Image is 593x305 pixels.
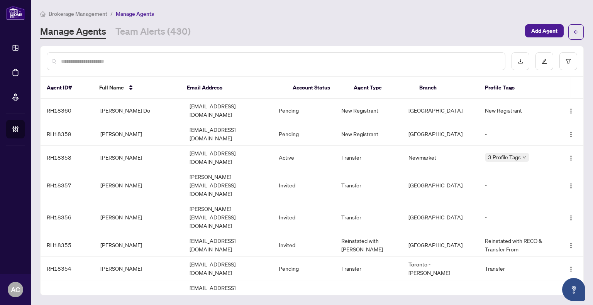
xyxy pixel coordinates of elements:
[94,146,183,169] td: [PERSON_NAME]
[183,99,273,122] td: [EMAIL_ADDRESS][DOMAIN_NAME]
[40,11,46,17] span: home
[94,233,183,257] td: [PERSON_NAME]
[335,122,402,146] td: New Registrant
[41,169,94,201] td: RH18357
[565,239,577,251] button: Logo
[335,146,402,169] td: Transfer
[565,104,577,116] button: Logo
[115,25,191,39] a: Team Alerts (430)
[402,280,479,304] td: [GEOGRAPHIC_DATA]
[402,122,479,146] td: [GEOGRAPHIC_DATA]
[512,52,529,70] button: download
[542,59,547,64] span: edit
[568,243,574,249] img: Logo
[273,122,335,146] td: Pending
[335,233,402,257] td: Reinstated with [PERSON_NAME]
[488,153,521,162] span: 3 Profile Tags
[568,183,574,189] img: Logo
[273,233,335,257] td: Invited
[335,280,402,304] td: New Registrant
[573,29,579,35] span: arrow-left
[99,83,124,92] span: Full Name
[94,280,183,304] td: [PERSON_NAME]
[94,201,183,233] td: [PERSON_NAME]
[183,122,273,146] td: [EMAIL_ADDRESS][DOMAIN_NAME]
[565,128,577,140] button: Logo
[402,146,479,169] td: Newmarket
[41,77,93,99] th: Agent ID#
[286,77,348,99] th: Account Status
[479,169,555,201] td: -
[566,59,571,64] span: filter
[41,233,94,257] td: RH18355
[183,201,273,233] td: [PERSON_NAME][EMAIL_ADDRESS][DOMAIN_NAME]
[402,201,479,233] td: [GEOGRAPHIC_DATA]
[40,25,106,39] a: Manage Agents
[565,179,577,191] button: Logo
[93,77,181,99] th: Full Name
[479,99,555,122] td: New Registrant
[335,201,402,233] td: Transfer
[335,169,402,201] td: Transfer
[6,6,25,20] img: logo
[562,278,585,301] button: Open asap
[347,77,413,99] th: Agent Type
[565,211,577,223] button: Logo
[568,266,574,272] img: Logo
[41,99,94,122] td: RH18360
[559,52,577,70] button: filter
[531,25,557,37] span: Add Agent
[402,169,479,201] td: [GEOGRAPHIC_DATA]
[402,233,479,257] td: [GEOGRAPHIC_DATA]
[273,280,335,304] td: Invited
[41,146,94,169] td: RH18358
[94,257,183,280] td: [PERSON_NAME]
[183,280,273,304] td: [EMAIL_ADDRESS][DOMAIN_NAME]
[183,257,273,280] td: [EMAIL_ADDRESS][DOMAIN_NAME]
[273,146,335,169] td: Active
[479,257,555,280] td: Transfer
[183,233,273,257] td: [EMAIL_ADDRESS][DOMAIN_NAME]
[183,169,273,201] td: [PERSON_NAME][EMAIL_ADDRESS][DOMAIN_NAME]
[273,169,335,201] td: Invited
[568,215,574,221] img: Logo
[116,10,154,17] span: Manage Agents
[181,77,286,99] th: Email Address
[94,169,183,201] td: [PERSON_NAME]
[41,257,94,280] td: RH18354
[479,122,555,146] td: -
[413,77,479,99] th: Branch
[535,52,553,70] button: edit
[41,280,94,304] td: RH18353
[273,99,335,122] td: Pending
[41,201,94,233] td: RH18356
[402,257,479,280] td: Toronto - [PERSON_NAME]
[568,131,574,138] img: Logo
[183,146,273,169] td: [EMAIL_ADDRESS][DOMAIN_NAME]
[565,151,577,163] button: Logo
[525,24,564,37] button: Add Agent
[518,59,523,64] span: download
[479,233,555,257] td: Reinstated with RECO & Transfer From
[479,77,553,99] th: Profile Tags
[568,108,574,114] img: Logo
[273,201,335,233] td: Invited
[402,99,479,122] td: [GEOGRAPHIC_DATA]
[522,155,526,159] span: down
[335,99,402,122] td: New Registrant
[335,257,402,280] td: Transfer
[94,99,183,122] td: [PERSON_NAME] Do
[568,155,574,161] img: Logo
[479,201,555,233] td: -
[94,122,183,146] td: [PERSON_NAME]
[49,10,107,17] span: Brokerage Management
[273,257,335,280] td: Pending
[479,280,555,304] td: New Registrant
[110,9,113,18] li: /
[565,262,577,275] button: Logo
[11,284,20,295] span: AC
[41,122,94,146] td: RH18359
